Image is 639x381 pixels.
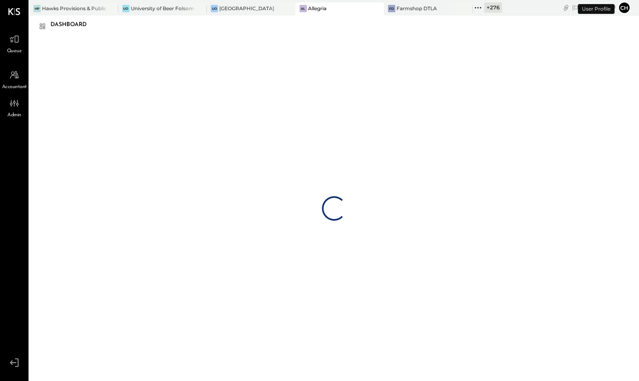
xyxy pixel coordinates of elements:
[388,5,395,12] div: FD
[0,95,28,119] a: Admin
[131,5,194,12] div: University of Beer Folsom
[7,112,21,119] span: Admin
[33,5,41,12] div: HP
[2,84,27,91] span: Accountant
[484,2,502,13] div: + 276
[300,5,307,12] div: Al
[211,5,218,12] div: Uo
[397,5,437,12] div: Farmshop DTLA
[578,4,615,14] div: User Profile
[219,5,274,12] div: [GEOGRAPHIC_DATA]
[572,4,616,11] div: [DATE]
[308,5,326,12] div: Allegria
[42,5,106,12] div: Hawks Provisions & Public House
[618,1,631,14] button: ch
[122,5,130,12] div: Uo
[7,48,22,55] span: Queue
[0,67,28,91] a: Accountant
[0,31,28,55] a: Queue
[51,18,95,31] div: Dashboard
[562,3,570,12] div: copy link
